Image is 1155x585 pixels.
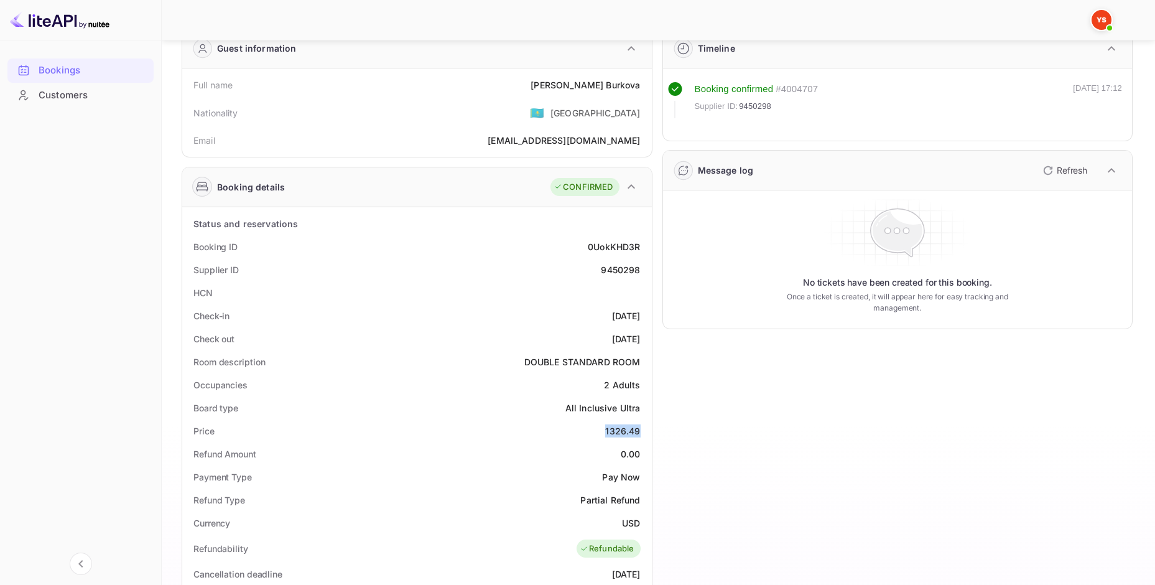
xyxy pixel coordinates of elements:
div: Price [193,424,215,438]
div: 0.00 [621,447,641,461]
div: Customers [7,83,154,108]
div: Room description [193,355,265,368]
span: 9450298 [739,100,771,113]
div: Currency [193,517,230,530]
div: 1326.49 [605,424,640,438]
div: Pay Now [602,470,640,484]
div: [DATE] [612,568,641,581]
div: Email [193,134,215,147]
button: Refresh [1036,161,1092,180]
div: Occupancies [193,378,248,391]
div: Message log [698,164,754,177]
a: Bookings [7,58,154,82]
div: # 4004707 [776,82,818,96]
div: CONFIRMED [554,181,613,194]
div: Customers [39,88,147,103]
div: Cancellation deadline [193,568,282,581]
img: Yandex Support [1092,10,1111,30]
div: HCN [193,286,213,299]
div: Booking ID [193,240,238,253]
div: Refundable [580,543,634,555]
div: [DATE] [612,332,641,345]
div: 2 Adults [604,378,640,391]
div: Refundability [193,542,248,555]
div: Full name [193,78,233,91]
div: Status and reservations [193,217,298,230]
div: Bookings [39,63,147,78]
div: 9450298 [601,263,640,276]
p: No tickets have been created for this booking. [803,276,992,289]
div: DOUBLE STANDARD ROOM [524,355,641,368]
span: Supplier ID: [695,100,738,113]
div: Booking details [217,180,285,194]
button: Collapse navigation [70,553,92,575]
div: Supplier ID [193,263,239,276]
img: LiteAPI logo [10,10,109,30]
p: Refresh [1057,164,1087,177]
div: Refund Type [193,494,245,507]
div: Guest information [217,42,297,55]
div: 0UokKHD3R [588,240,640,253]
div: [GEOGRAPHIC_DATA] [550,106,641,119]
p: Once a ticket is created, it will appear here for easy tracking and management. [771,291,1024,314]
div: All Inclusive Ultra [565,401,641,414]
div: [DATE] 17:12 [1073,82,1122,118]
span: United States [530,101,544,124]
div: USD [622,517,640,530]
div: Booking confirmed [695,82,774,96]
div: Partial Refund [580,494,640,507]
div: Check-in [193,309,230,322]
div: [EMAIL_ADDRESS][DOMAIN_NAME] [488,134,640,147]
div: Timeline [698,42,735,55]
div: Payment Type [193,470,252,484]
div: Board type [193,401,238,414]
div: Nationality [193,106,238,119]
div: Refund Amount [193,447,256,461]
div: [PERSON_NAME] Burkova [531,78,640,91]
div: [DATE] [612,309,641,322]
div: Check out [193,332,234,345]
a: Customers [7,83,154,106]
div: Bookings [7,58,154,83]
